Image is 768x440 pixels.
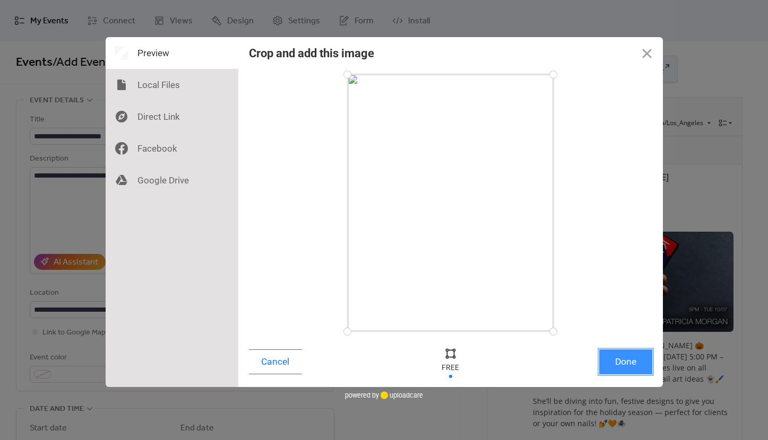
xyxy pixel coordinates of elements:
[106,133,238,164] div: Facebook
[599,349,652,374] button: Done
[106,69,238,101] div: Local Files
[106,37,238,69] div: Preview
[106,164,238,196] div: Google Drive
[249,47,374,60] div: Crop and add this image
[249,349,302,374] button: Cancel
[379,391,423,399] a: uploadcare
[631,37,663,69] button: Close
[106,101,238,133] div: Direct Link
[345,387,423,403] div: powered by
